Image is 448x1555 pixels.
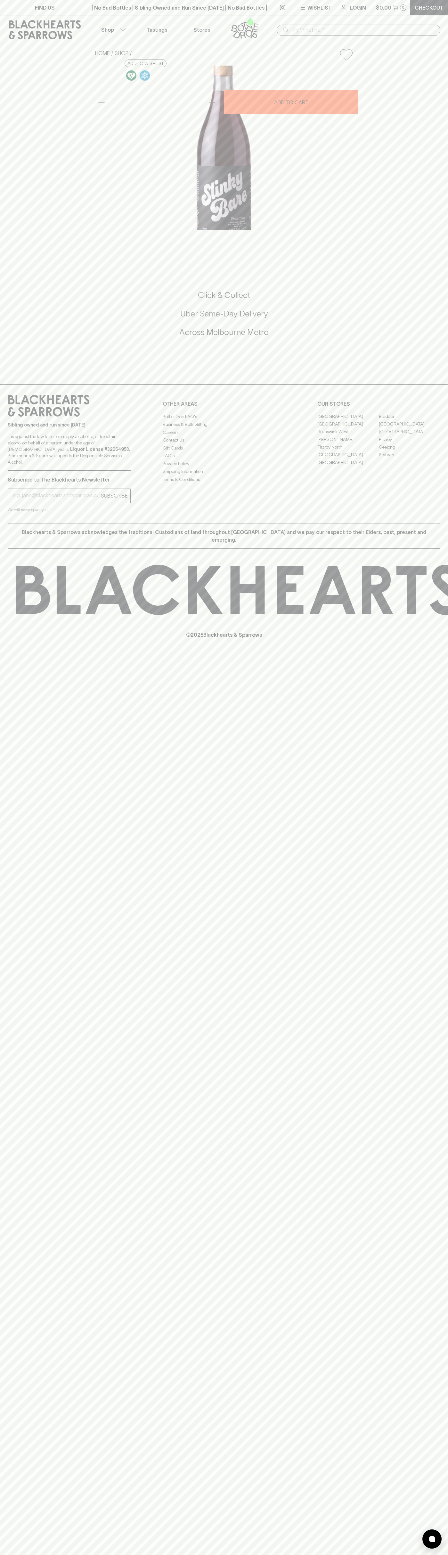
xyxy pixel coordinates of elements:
[379,436,440,443] a: Fitzroy
[163,428,286,436] a: Careers
[379,443,440,451] a: Geelong
[138,69,151,82] a: Wonderful as is, but a slight chill will enhance the aromatics and give it a beautiful crunch.
[98,489,130,503] button: SUBSCRIBE
[402,6,404,9] p: 0
[8,290,440,300] h5: Click & Collect
[317,459,379,466] a: [GEOGRAPHIC_DATA]
[317,420,379,428] a: [GEOGRAPHIC_DATA]
[429,1536,435,1542] img: bubble-icon
[163,413,286,420] a: Bottle Drop FAQ's
[95,50,110,56] a: HOME
[163,468,286,475] a: Shipping Information
[350,4,366,12] p: Login
[90,15,135,44] button: Shop
[193,26,210,34] p: Stores
[179,15,224,44] a: Stores
[101,26,114,34] p: Shop
[101,492,128,499] p: SUBSCRIBE
[8,476,131,483] p: Subscribe to The Blackhearts Newsletter
[376,4,391,12] p: $0.00
[338,47,355,63] button: Add to wishlist
[163,436,286,444] a: Contact Us
[307,4,332,12] p: Wishlist
[379,451,440,459] a: Prahran
[379,413,440,420] a: Braddon
[13,490,98,501] input: e.g. jane@blackheartsandsparrows.com.au
[8,433,131,465] p: It is against the law to sell or supply alcohol to, or to obtain alcohol on behalf of a person un...
[415,4,444,12] p: Checkout
[70,447,129,452] strong: Liquor License #32064953
[163,475,286,483] a: Terms & Conditions
[317,413,379,420] a: [GEOGRAPHIC_DATA]
[163,444,286,452] a: Gift Cards
[115,50,128,56] a: SHOP
[8,327,440,338] h5: Across Melbourne Metro
[147,26,167,34] p: Tastings
[317,400,440,408] p: OUR STORES
[8,506,131,513] p: We will never spam you
[317,443,379,451] a: Fitzroy North
[163,460,286,467] a: Privacy Policy
[134,15,179,44] a: Tastings
[163,421,286,428] a: Business & Bulk Gifting
[317,451,379,459] a: [GEOGRAPHIC_DATA]
[125,60,167,67] button: Add to wishlist
[292,25,435,35] input: Try "Pinot noir"
[8,264,440,371] div: Call to action block
[8,422,131,428] p: Sibling owned and run since [DATE]
[126,70,136,81] img: Vegan
[35,4,55,12] p: FIND US
[8,308,440,319] h5: Uber Same-Day Delivery
[379,420,440,428] a: [GEOGRAPHIC_DATA]
[317,428,379,436] a: Brunswick West
[163,400,286,408] p: OTHER AREAS
[163,452,286,460] a: FAQ's
[12,528,436,544] p: Blackhearts & Sparrows acknowledges the traditional Custodians of land throughout [GEOGRAPHIC_DAT...
[317,436,379,443] a: [PERSON_NAME]
[125,69,138,82] a: Made without the use of any animal products.
[379,428,440,436] a: [GEOGRAPHIC_DATA]
[274,99,308,106] p: ADD TO CART
[224,90,358,114] button: ADD TO CART
[90,66,358,230] img: 40506.png
[140,70,150,81] img: Chilled Red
